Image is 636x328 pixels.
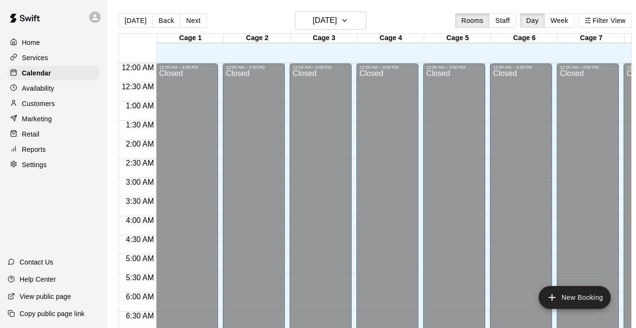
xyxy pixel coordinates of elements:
div: 12:00 AM – 3:00 PM [560,65,616,70]
a: Availability [8,81,100,95]
button: Back [152,13,180,28]
a: Services [8,51,100,65]
span: 3:00 AM [124,178,156,186]
div: Cage 2 [224,34,291,43]
button: Rooms [455,13,490,28]
div: Cage 6 [491,34,558,43]
button: add [539,286,611,309]
span: 12:00 AM [119,63,156,72]
button: Week [544,13,574,28]
a: Home [8,35,100,50]
span: 2:30 AM [124,159,156,167]
span: 3:30 AM [124,197,156,205]
span: 2:00 AM [124,140,156,148]
a: Customers [8,96,100,111]
p: Calendar [22,68,51,78]
span: 1:30 AM [124,121,156,129]
a: Settings [8,158,100,172]
a: Retail [8,127,100,141]
span: 4:30 AM [124,235,156,243]
button: Day [520,13,545,28]
p: Marketing [22,114,52,124]
div: Cage 4 [357,34,424,43]
p: Settings [22,160,47,169]
button: Next [180,13,207,28]
div: Cage 7 [558,34,625,43]
span: 6:30 AM [124,312,156,320]
div: 12:00 AM – 3:00 PM [426,65,482,70]
button: [DATE] [295,11,366,30]
p: Availability [22,84,54,93]
div: Cage 3 [291,34,357,43]
p: Customers [22,99,55,108]
p: Contact Us [20,257,53,267]
span: 6:00 AM [124,293,156,301]
span: 4:00 AM [124,216,156,224]
button: Filter View [578,13,632,28]
a: Marketing [8,112,100,126]
span: 12:30 AM [119,83,156,91]
a: Reports [8,142,100,157]
div: Cage 1 [157,34,224,43]
p: Services [22,53,48,63]
div: 12:00 AM – 3:00 PM [159,65,215,70]
button: Staff [489,13,516,28]
p: Help Center [20,275,56,284]
p: Copy public page link [20,309,84,318]
div: 12:00 AM – 3:00 PM [226,65,282,70]
h6: [DATE] [313,14,337,27]
a: Calendar [8,66,100,80]
div: 12:00 AM – 3:00 PM [359,65,416,70]
p: View public page [20,292,71,301]
p: Home [22,38,40,47]
span: 1:00 AM [124,102,156,110]
span: 5:00 AM [124,254,156,263]
span: 5:30 AM [124,274,156,282]
p: Retail [22,129,40,139]
div: Cage 5 [424,34,491,43]
button: [DATE] [118,13,153,28]
div: 12:00 AM – 3:00 PM [292,65,349,70]
p: Reports [22,145,46,154]
div: 12:00 AM – 3:00 PM [493,65,549,70]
